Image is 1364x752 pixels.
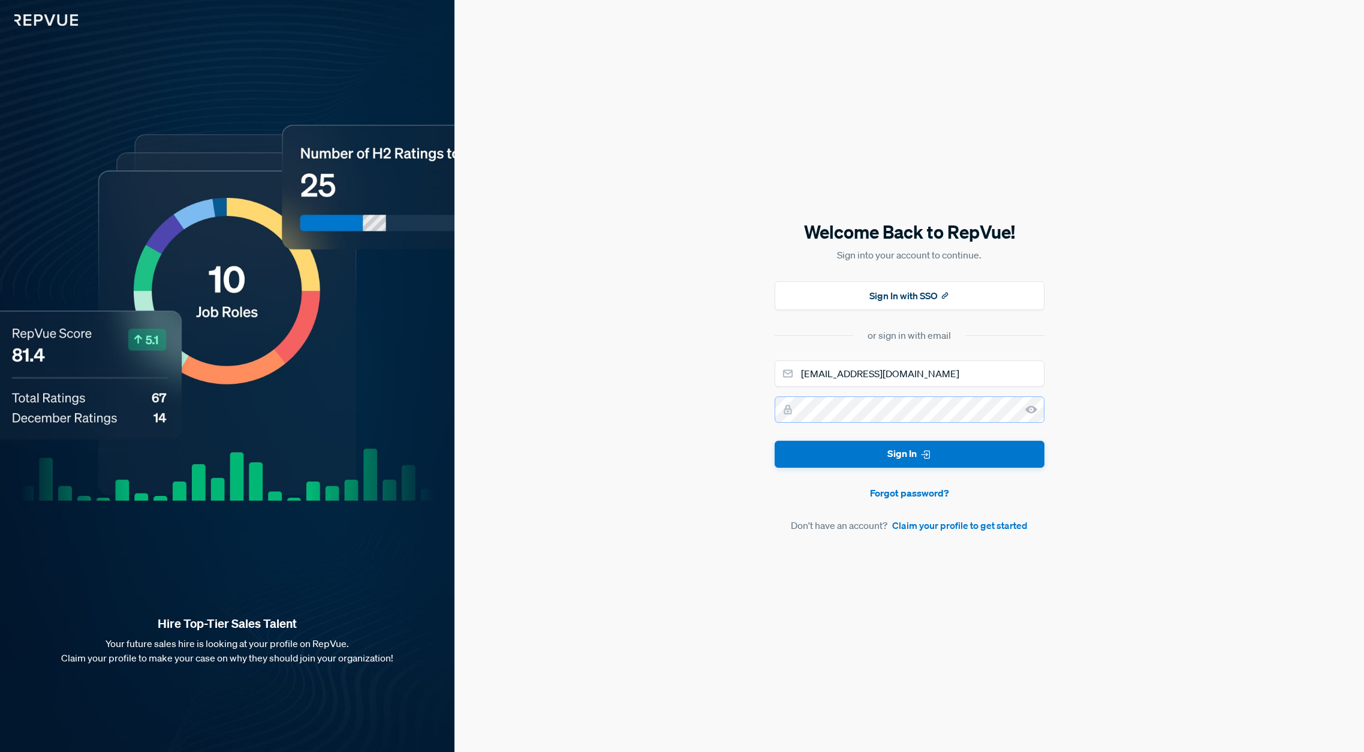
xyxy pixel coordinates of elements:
h5: Welcome Back to RepVue! [775,219,1044,245]
a: Claim your profile to get started [892,518,1028,533]
p: Your future sales hire is looking at your profile on RepVue. Claim your profile to make your case... [19,636,435,665]
input: Email address [775,360,1044,387]
button: Sign In with SSO [775,281,1044,310]
article: Don't have an account? [775,518,1044,533]
p: Sign into your account to continue. [775,248,1044,262]
strong: Hire Top-Tier Sales Talent [19,616,435,631]
a: Forgot password? [775,486,1044,500]
button: Sign In [775,441,1044,468]
div: or sign in with email [868,328,951,342]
